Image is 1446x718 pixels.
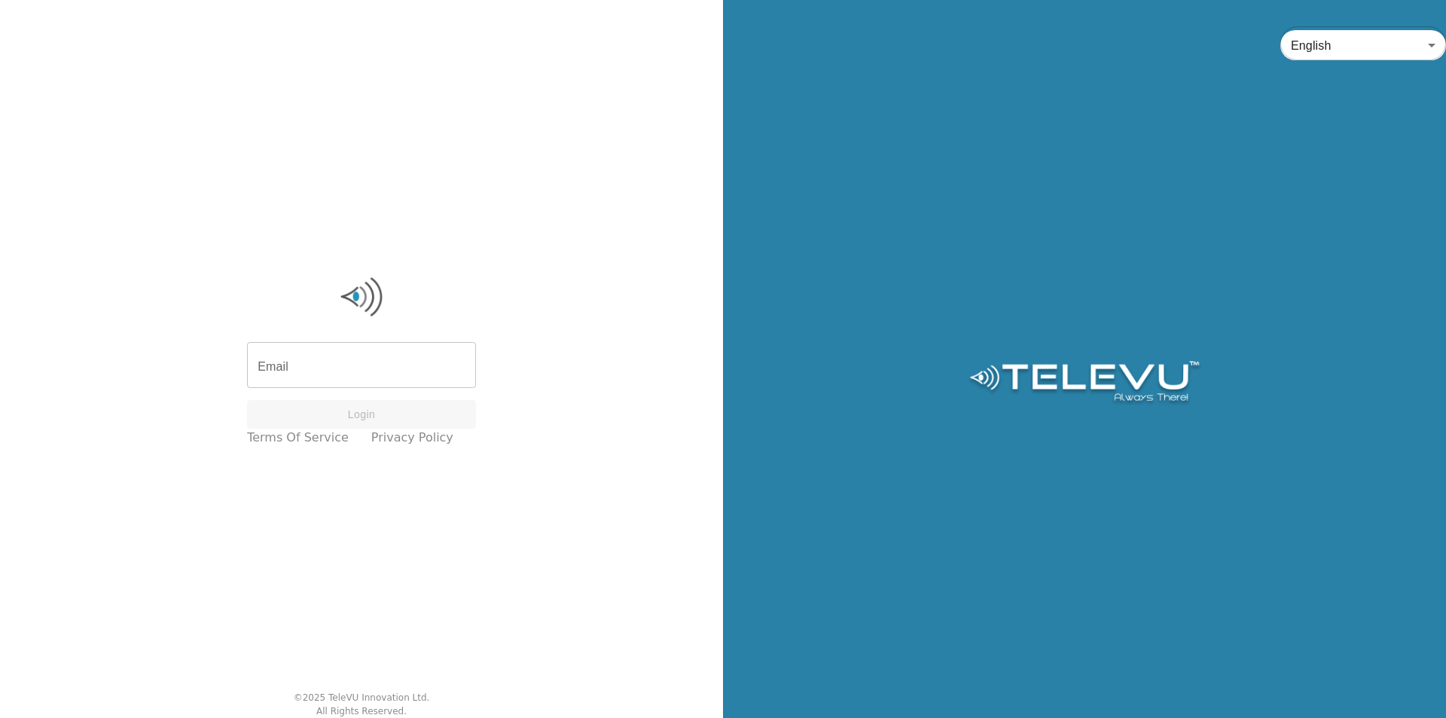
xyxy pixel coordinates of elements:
a: Terms of Service [247,429,349,447]
a: Privacy Policy [371,429,453,447]
div: All Rights Reserved. [316,704,407,718]
div: © 2025 TeleVU Innovation Ltd. [294,691,430,704]
img: Logo [247,274,476,319]
img: Logo [967,361,1201,406]
div: English [1280,24,1446,66]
